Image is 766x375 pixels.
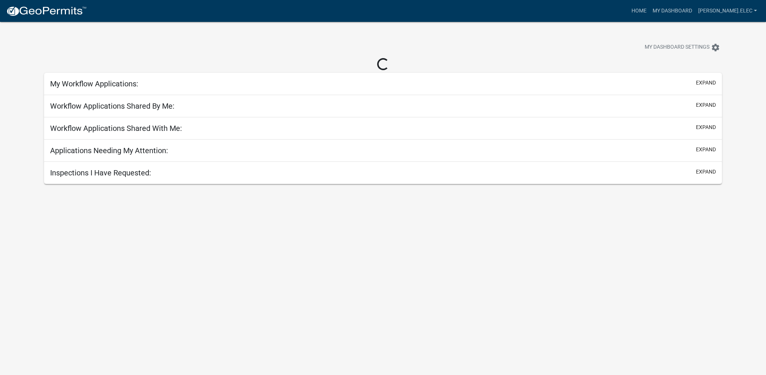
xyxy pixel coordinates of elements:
button: expand [696,79,716,87]
button: My Dashboard Settingssettings [639,40,726,55]
h5: Inspections I Have Requested: [50,168,151,177]
span: My Dashboard Settings [645,43,709,52]
a: My Dashboard [650,4,695,18]
h5: My Workflow Applications: [50,79,138,88]
button: expand [696,123,716,131]
h5: Workflow Applications Shared By Me: [50,101,174,111]
h5: Applications Needing My Attention: [50,146,168,155]
a: Home [628,4,650,18]
button: expand [696,168,716,176]
i: settings [711,43,720,52]
button: expand [696,101,716,109]
button: expand [696,146,716,154]
a: [PERSON_NAME].elec [695,4,760,18]
h5: Workflow Applications Shared With Me: [50,124,182,133]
